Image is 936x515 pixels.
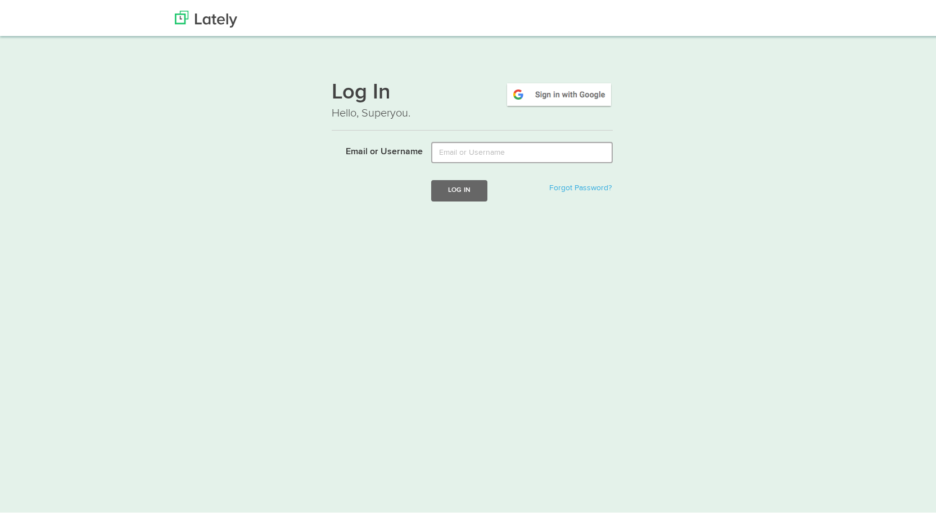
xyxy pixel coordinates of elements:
[175,8,237,25] img: Lately
[431,140,613,161] input: Email or Username
[549,182,612,190] a: Forgot Password?
[505,79,613,105] img: google-signin.png
[332,103,613,119] p: Hello, Superyou.
[323,140,423,156] label: Email or Username
[431,178,487,199] button: Log In
[332,79,613,103] h1: Log In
